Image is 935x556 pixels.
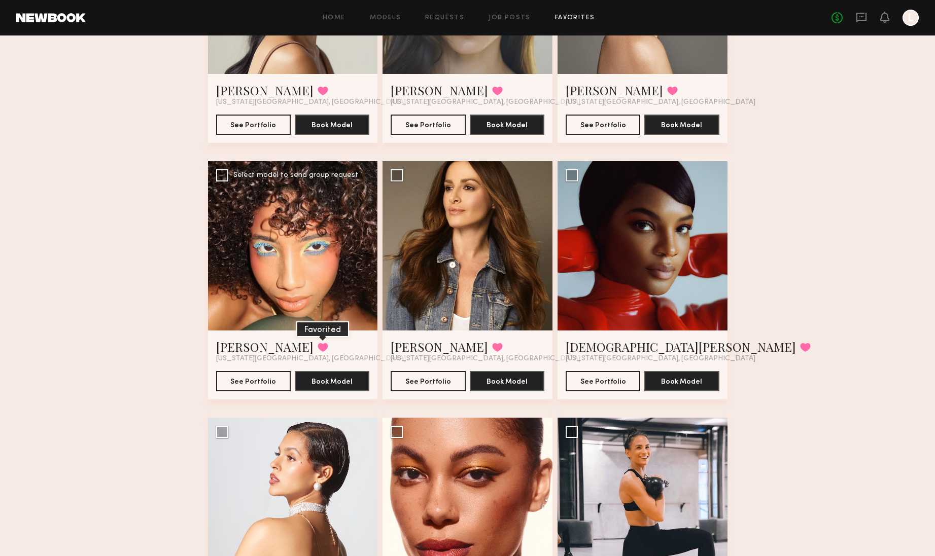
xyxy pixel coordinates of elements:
[216,82,314,98] a: [PERSON_NAME]
[470,115,544,135] button: Book Model
[391,371,465,391] button: See Portfolio
[391,98,580,106] span: [US_STATE][GEOGRAPHIC_DATA], [GEOGRAPHIC_DATA]
[391,355,580,363] span: [US_STATE][GEOGRAPHIC_DATA], [GEOGRAPHIC_DATA]
[566,98,755,106] span: [US_STATE][GEOGRAPHIC_DATA], [GEOGRAPHIC_DATA]
[295,371,369,391] button: Book Model
[216,371,291,391] button: See Portfolio
[470,377,544,385] a: Book Model
[470,120,544,129] a: Book Model
[391,115,465,135] button: See Portfolio
[470,371,544,391] button: Book Model
[391,339,488,355] a: [PERSON_NAME]
[295,120,369,129] a: Book Model
[566,82,663,98] a: [PERSON_NAME]
[216,98,406,106] span: [US_STATE][GEOGRAPHIC_DATA], [GEOGRAPHIC_DATA]
[216,339,314,355] a: [PERSON_NAME]
[644,371,719,391] button: Book Model
[555,15,595,21] a: Favorites
[644,377,719,385] a: Book Model
[233,172,358,179] div: Select model to send group request
[216,115,291,135] button: See Portfolio
[216,355,406,363] span: [US_STATE][GEOGRAPHIC_DATA], [GEOGRAPHIC_DATA]
[370,15,401,21] a: Models
[566,339,796,355] a: [DEMOGRAPHIC_DATA][PERSON_NAME]
[566,371,640,391] button: See Portfolio
[323,15,345,21] a: Home
[295,377,369,385] a: Book Model
[425,15,464,21] a: Requests
[391,82,488,98] a: [PERSON_NAME]
[295,115,369,135] button: Book Model
[566,115,640,135] button: See Portfolio
[903,10,919,26] a: L
[644,115,719,135] button: Book Model
[489,15,531,21] a: Job Posts
[644,120,719,129] a: Book Model
[566,355,755,363] span: [US_STATE][GEOGRAPHIC_DATA], [GEOGRAPHIC_DATA]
